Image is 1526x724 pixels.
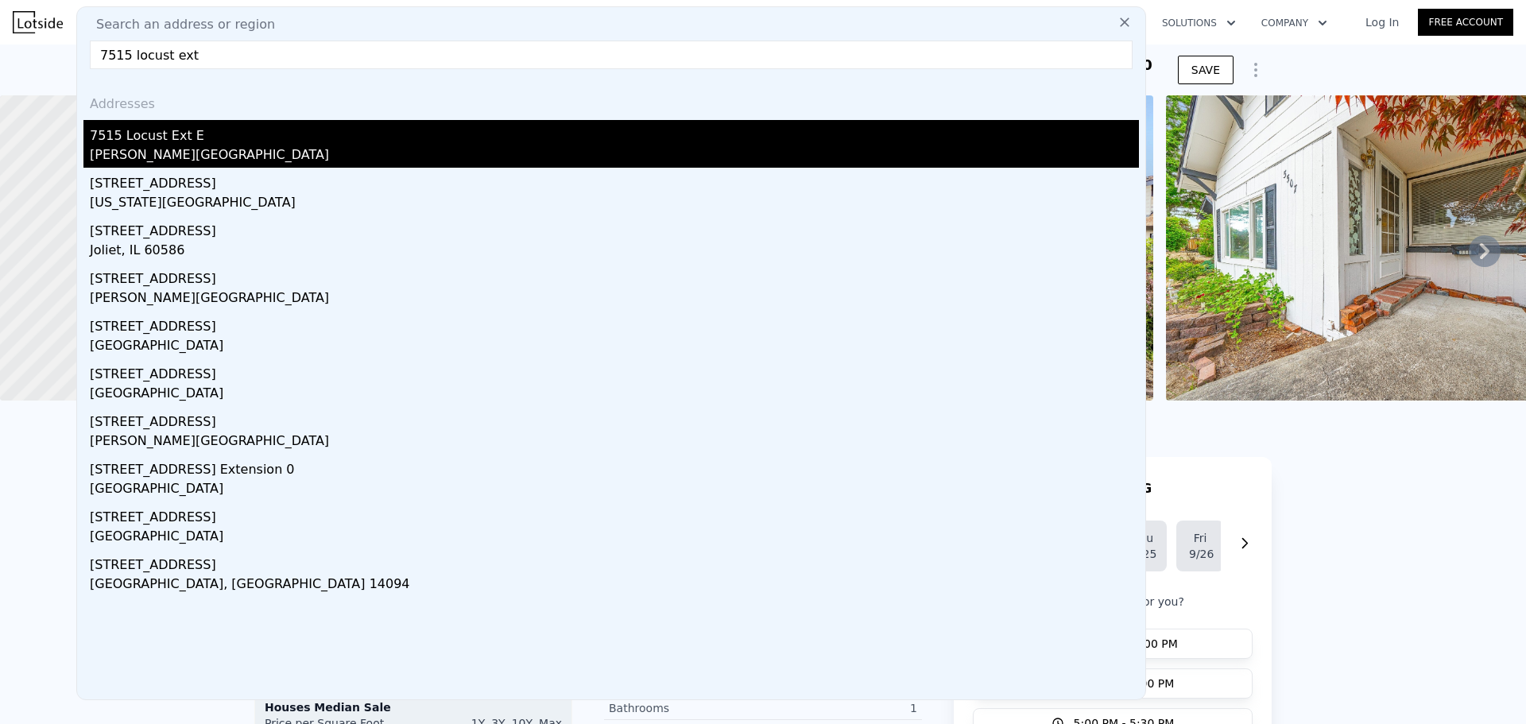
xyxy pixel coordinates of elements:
div: Bathrooms [609,700,763,716]
div: [STREET_ADDRESS] [90,215,1139,241]
div: Houses Median Sale [265,699,562,715]
div: 1 [763,700,917,716]
button: Fri9/26 [1176,521,1224,571]
div: [GEOGRAPHIC_DATA] [90,479,1139,501]
a: Log In [1346,14,1418,30]
div: [GEOGRAPHIC_DATA] [90,527,1139,549]
img: Lotside [13,11,63,33]
div: [STREET_ADDRESS] [90,311,1139,336]
div: Addresses [83,82,1139,120]
div: [US_STATE][GEOGRAPHIC_DATA] [90,193,1139,215]
div: [STREET_ADDRESS] Extension 0 [90,454,1139,479]
a: Free Account [1418,9,1513,36]
div: Fri [1189,530,1211,546]
div: [PERSON_NAME][GEOGRAPHIC_DATA] [90,145,1139,168]
div: [GEOGRAPHIC_DATA], [GEOGRAPHIC_DATA] 14094 [90,575,1139,597]
div: Joliet, IL 60586 [90,241,1139,263]
span: Search an address or region [83,15,275,34]
div: 9/26 [1189,546,1211,562]
div: 7515 Locust Ext E [90,120,1139,145]
div: [PERSON_NAME][GEOGRAPHIC_DATA] [90,288,1139,311]
div: [GEOGRAPHIC_DATA] [90,384,1139,406]
button: SAVE [1178,56,1234,84]
div: [GEOGRAPHIC_DATA] [90,336,1139,358]
div: [PERSON_NAME][GEOGRAPHIC_DATA] [90,432,1139,454]
div: [STREET_ADDRESS] [90,168,1139,193]
div: [STREET_ADDRESS] [90,549,1139,575]
div: 9/25 [1132,546,1154,562]
button: Solutions [1149,9,1249,37]
div: [STREET_ADDRESS] [90,358,1139,384]
div: [STREET_ADDRESS] [90,501,1139,527]
div: [STREET_ADDRESS] [90,263,1139,288]
button: Show Options [1240,54,1272,86]
input: Enter an address, city, region, neighborhood or zip code [90,41,1133,69]
button: Company [1249,9,1340,37]
div: [STREET_ADDRESS] [90,406,1139,432]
